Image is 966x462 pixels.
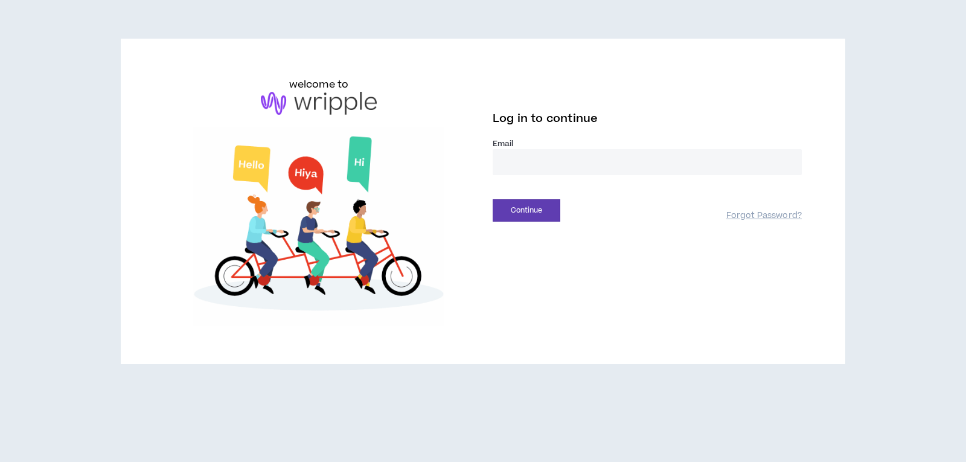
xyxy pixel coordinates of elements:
[289,77,349,92] h6: welcome to
[493,111,598,126] span: Log in to continue
[261,92,377,115] img: logo-brand.png
[164,127,473,326] img: Welcome to Wripple
[493,199,560,222] button: Continue
[726,210,802,222] a: Forgot Password?
[493,138,802,149] label: Email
